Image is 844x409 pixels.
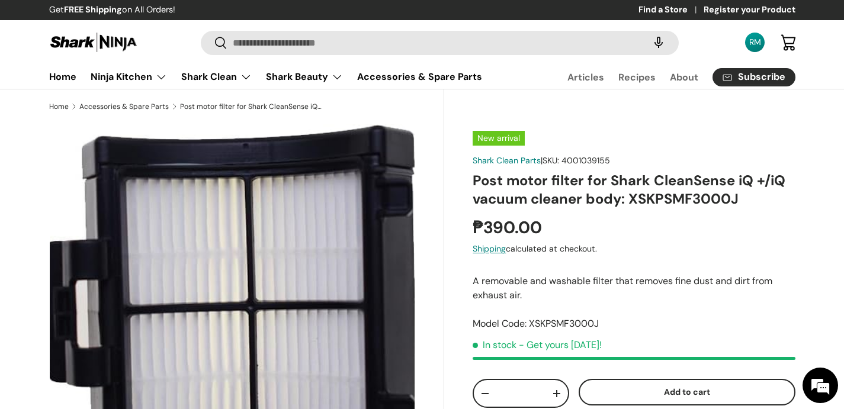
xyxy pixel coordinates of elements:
nav: Secondary [539,65,795,89]
summary: Ninja Kitchen [84,65,174,89]
a: Subscribe [713,68,795,86]
summary: Shark Clean [174,65,259,89]
a: Recipes [618,66,656,89]
span: Subscribe [738,72,785,82]
span: SKU: [543,155,559,166]
span: New arrival [473,131,525,146]
a: Shipping [473,243,506,254]
nav: Breadcrumbs [49,101,445,112]
a: Articles [567,66,604,89]
summary: Shark Beauty [259,65,350,89]
nav: Primary [49,65,482,89]
span: | [541,155,610,166]
img: Shark Ninja Philippines [49,31,138,54]
a: Post motor filter for Shark CleanSense iQ +/iQ vacuum cleaner body: XSKPSMF3000J [180,103,322,110]
span: 4001039155 [561,155,610,166]
a: Register your Product [704,4,795,17]
span: In stock [473,339,516,351]
div: calculated at checkout. [473,243,795,255]
a: Find a Store [638,4,704,17]
div: RM [749,36,762,49]
a: Home [49,103,69,110]
a: Accessories & Spare Parts [79,103,169,110]
a: About [670,66,698,89]
p: Get on All Orders! [49,4,175,17]
h1: Post motor filter for Shark CleanSense iQ +/iQ vacuum cleaner body: XSKPSMF3000J [473,172,795,208]
button: Add to cart [579,379,795,405]
strong: ₱390.00 [473,217,545,239]
a: Home [49,65,76,88]
strong: FREE Shipping [64,4,122,15]
a: Shark Clean Parts [473,155,541,166]
a: RM [742,30,768,56]
p: - Get yours [DATE]! [519,339,602,351]
a: Accessories & Spare Parts [357,65,482,88]
speech-search-button: Search by voice [640,30,678,56]
p: A removable and washable filter that removes fine dust and dirt from exhaust air. Model Code: XSK... [473,274,795,331]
